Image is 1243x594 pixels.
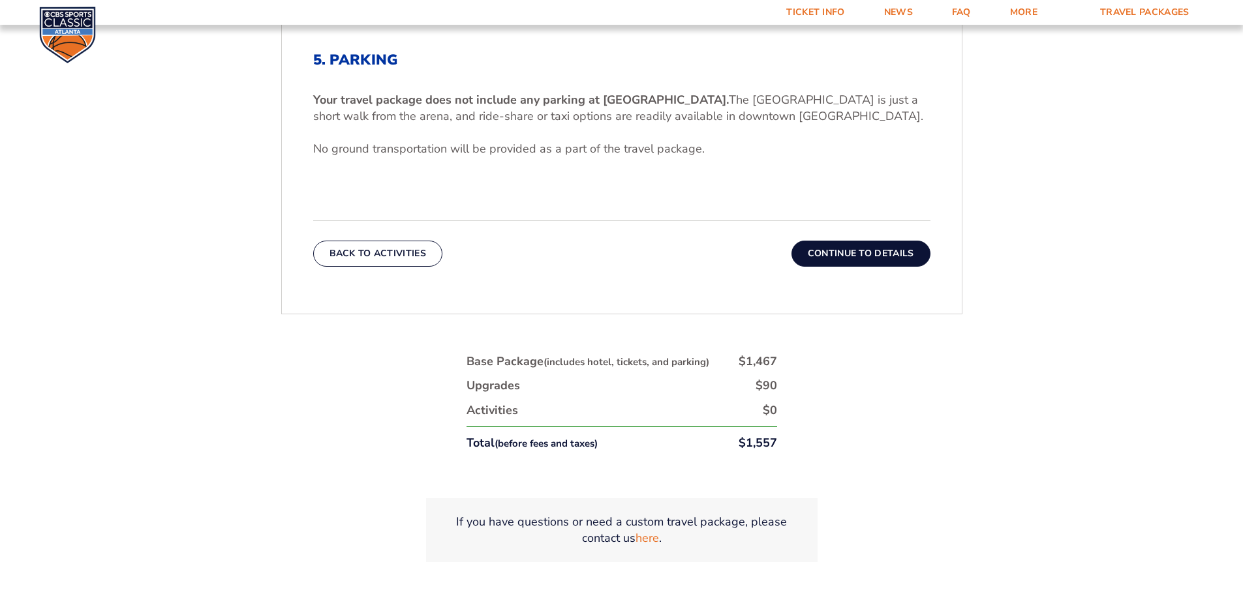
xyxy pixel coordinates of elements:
[467,378,520,394] div: Upgrades
[467,353,709,370] div: Base Package
[313,141,930,157] p: No ground transportation will be provided as a part of the travel package.
[756,378,777,394] div: $90
[313,92,729,108] b: Your travel package does not include any parking at [GEOGRAPHIC_DATA].
[467,402,518,419] div: Activities
[739,353,777,370] div: $1,467
[739,435,777,451] div: $1,557
[313,241,442,267] button: Back To Activities
[313,92,930,125] p: The [GEOGRAPHIC_DATA] is just a short walk from the arena, and ride-share or taxi options are rea...
[39,7,96,63] img: CBS Sports Classic
[313,52,930,68] h2: 5. Parking
[636,530,659,546] a: here
[544,355,709,368] small: (includes hotel, tickets, and parking)
[763,402,777,419] div: $0
[791,241,930,267] button: Continue To Details
[495,437,598,450] small: (before fees and taxes)
[442,514,802,546] p: If you have questions or need a custom travel package, please contact us .
[467,435,598,451] div: Total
